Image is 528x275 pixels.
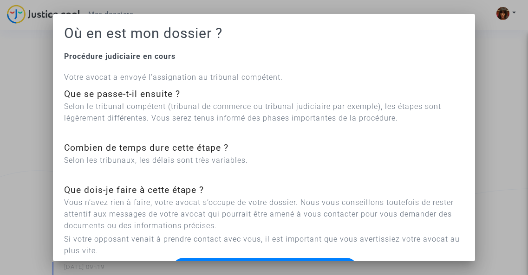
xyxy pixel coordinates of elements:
[64,25,464,42] h1: Où en est mon dossier ?
[64,88,464,101] div: Que se passe-t-il ensuite ?
[64,51,464,62] div: Procédure judiciaire en cours
[64,154,464,166] p: Selon les tribunaux, les délais sont très variables.
[64,197,464,231] p: Vous n’avez rien à faire, votre avocat s’occupe de votre dossier. Nous vous conseillons toutefois...
[64,101,464,124] p: Selon le tribunal compétent (tribunal de commerce ou tribunal judiciaire par exemple), les étapes...
[64,233,464,256] p: Si votre opposant venait à prendre contact avec vous, il est important que vous avertissiez votre...
[64,184,464,197] div: Que dois-je faire à cette étape ?
[64,141,464,155] div: Combien de temps dure cette étape ?
[64,71,464,83] p: Votre avocat a envoyé l’assignation au tribunal compétent.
